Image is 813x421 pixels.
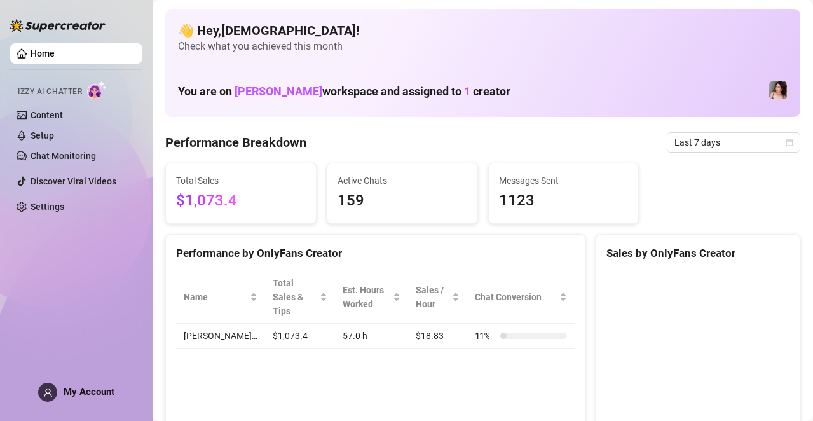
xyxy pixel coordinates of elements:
[467,271,575,324] th: Chat Conversion
[338,189,467,213] span: 159
[265,324,335,349] td: $1,073.4
[338,174,467,188] span: Active Chats
[31,48,55,59] a: Home
[786,139,793,146] span: calendar
[43,388,53,397] span: user
[769,81,787,99] img: Lauren
[31,130,54,141] a: Setup
[165,134,306,151] h4: Performance Breakdown
[18,86,82,98] span: Izzy AI Chatter
[178,85,510,99] h1: You are on workspace and assigned to creator
[176,324,265,349] td: [PERSON_NAME]…
[235,85,322,98] span: [PERSON_NAME]
[416,283,449,311] span: Sales / Hour
[464,85,470,98] span: 1
[31,110,63,120] a: Content
[176,189,306,213] span: $1,073.4
[499,189,629,213] span: 1123
[10,19,106,32] img: logo-BBDzfeDw.svg
[87,81,107,99] img: AI Chatter
[674,133,793,152] span: Last 7 days
[31,202,64,212] a: Settings
[176,271,265,324] th: Name
[265,271,335,324] th: Total Sales & Tips
[64,386,114,397] span: My Account
[31,176,116,186] a: Discover Viral Videos
[408,324,467,349] td: $18.83
[499,174,629,188] span: Messages Sent
[178,22,788,39] h4: 👋 Hey, [DEMOGRAPHIC_DATA] !
[606,245,789,262] div: Sales by OnlyFans Creator
[178,39,788,53] span: Check what you achieved this month
[184,290,247,304] span: Name
[343,283,390,311] div: Est. Hours Worked
[176,245,575,262] div: Performance by OnlyFans Creator
[335,324,408,349] td: 57.0 h
[475,329,495,343] span: 11 %
[408,271,467,324] th: Sales / Hour
[31,151,96,161] a: Chat Monitoring
[176,174,306,188] span: Total Sales
[475,290,557,304] span: Chat Conversion
[273,276,317,318] span: Total Sales & Tips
